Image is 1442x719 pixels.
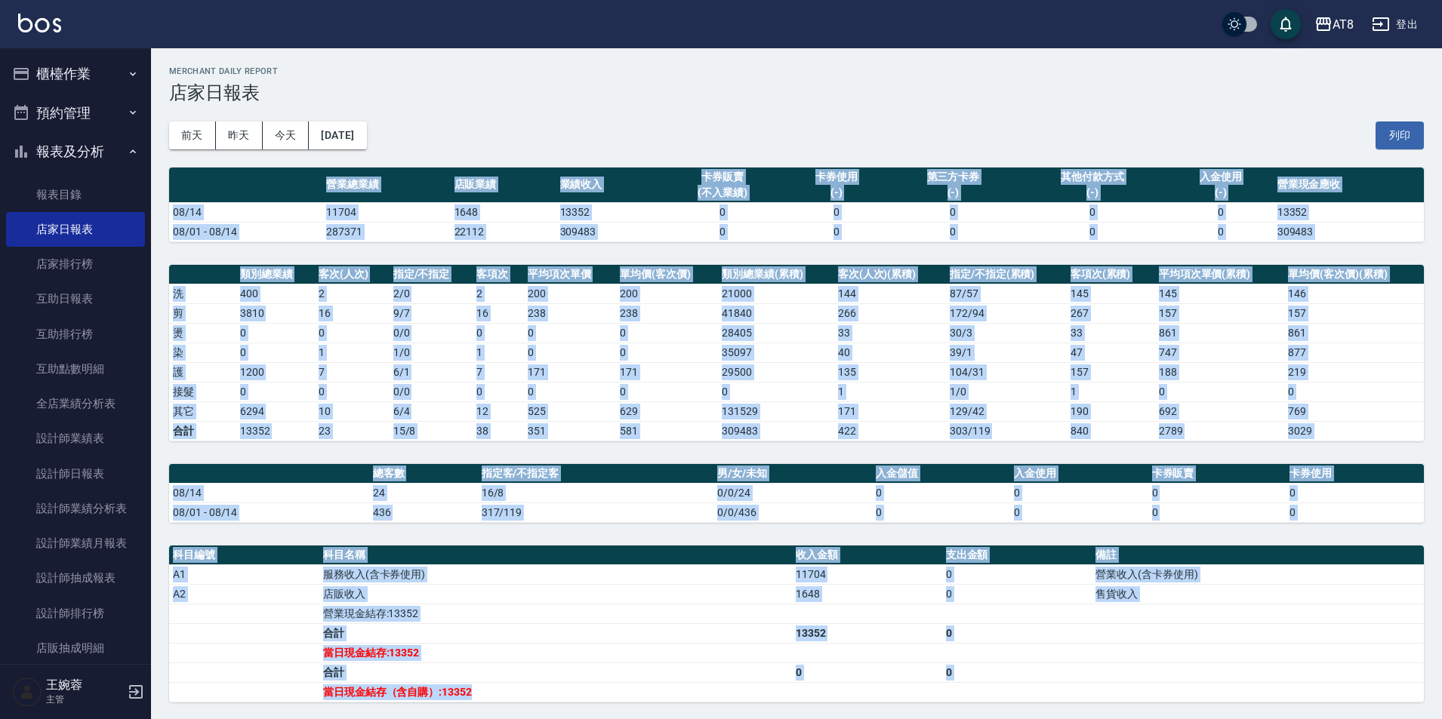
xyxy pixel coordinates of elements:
[1067,362,1155,382] td: 157
[713,502,872,522] td: 0/0/436
[473,382,524,401] td: 0
[1284,343,1424,362] td: 877
[319,682,792,702] td: 當日現金結存（含自購）:13352
[169,584,319,604] td: A2
[616,362,718,382] td: 171
[390,421,473,441] td: 15/8
[6,317,145,352] a: 互助排行榜
[6,386,145,421] a: 全店業績分析表
[1274,222,1424,241] td: 309483
[718,362,833,382] td: 29500
[787,169,886,185] div: 卡券使用
[946,401,1067,421] td: 129 / 42
[616,303,718,323] td: 238
[616,265,718,284] th: 單均價(客次價)
[169,545,319,565] th: 科目編號
[524,265,616,284] th: 平均項次單價
[616,343,718,362] td: 0
[1067,382,1155,401] td: 1
[169,421,236,441] td: 合計
[6,561,145,595] a: 設計師抽成報表
[390,401,473,421] td: 6 / 4
[946,303,1067,323] td: 172 / 94
[792,584,942,604] td: 1648
[473,343,524,362] td: 1
[666,185,780,201] div: (不入業績)
[6,526,145,561] a: 設計師業績月報表
[6,247,145,281] a: 店家排行榜
[390,323,473,343] td: 0 / 0
[1010,483,1148,502] td: 0
[1155,284,1285,303] td: 145
[473,421,524,441] td: 38
[390,362,473,382] td: 6 / 1
[236,421,315,441] td: 13352
[784,202,889,222] td: 0
[1148,464,1286,484] th: 卡券販賣
[893,185,1014,201] div: (-)
[1155,303,1285,323] td: 157
[1308,9,1360,40] button: AT8
[319,623,792,643] td: 合計
[169,66,1424,76] h2: Merchant Daily Report
[556,202,662,222] td: 13352
[236,265,315,284] th: 類別總業績
[1155,343,1285,362] td: 747
[46,693,123,706] p: 主管
[1067,343,1155,362] td: 47
[872,502,1010,522] td: 0
[6,421,145,456] a: 設計師業績表
[713,483,872,502] td: 0/0/24
[1155,421,1285,441] td: 2789
[1155,265,1285,284] th: 平均項次單價(累積)
[478,464,714,484] th: 指定客/不指定客
[946,265,1067,284] th: 指定/不指定(累積)
[524,323,616,343] td: 0
[834,401,946,421] td: 171
[169,121,216,149] button: 前天
[834,303,946,323] td: 266
[315,343,390,362] td: 1
[6,491,145,526] a: 設計師業績分析表
[169,564,319,584] td: A1
[1092,584,1424,604] td: 售貨收入
[390,265,473,284] th: 指定/不指定
[6,352,145,386] a: 互助點數明細
[1155,382,1285,401] td: 0
[1284,265,1424,284] th: 單均價(客次價)(累積)
[1155,362,1285,382] td: 188
[390,303,473,323] td: 9 / 7
[946,284,1067,303] td: 87 / 57
[6,132,145,171] button: 報表及分析
[524,303,616,323] td: 238
[236,401,315,421] td: 6294
[718,401,833,421] td: 131529
[718,343,833,362] td: 35097
[169,265,1424,441] table: a dense table
[315,323,390,343] td: 0
[942,623,1092,643] td: 0
[169,382,236,401] td: 接髮
[1067,323,1155,343] td: 33
[1010,464,1148,484] th: 入金使用
[451,167,556,203] th: 店販業績
[792,545,942,565] th: 收入金額
[169,303,236,323] td: 剪
[1271,9,1301,39] button: save
[1017,222,1167,241] td: 0
[946,421,1067,441] td: 303/119
[616,401,718,421] td: 629
[1168,202,1274,222] td: 0
[946,323,1067,343] td: 30 / 3
[942,662,1092,682] td: 0
[309,121,366,149] button: [DATE]
[1286,464,1424,484] th: 卡券使用
[524,284,616,303] td: 200
[315,382,390,401] td: 0
[369,464,478,484] th: 總客數
[718,265,833,284] th: 類別總業績(累積)
[946,382,1067,401] td: 1 / 0
[478,483,714,502] td: 16/8
[236,343,315,362] td: 0
[616,323,718,343] td: 0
